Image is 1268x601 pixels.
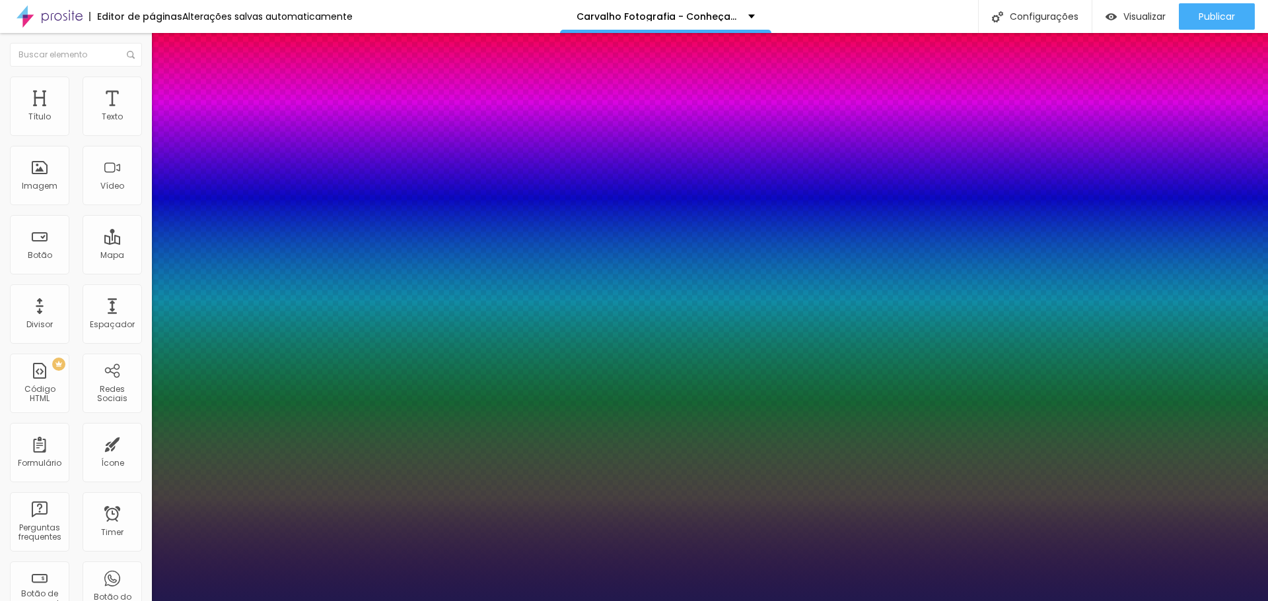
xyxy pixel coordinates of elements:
[18,459,61,468] div: Formulário
[22,181,57,191] div: Imagem
[101,528,123,537] div: Timer
[26,320,53,329] div: Divisor
[992,11,1003,22] img: Icone
[28,112,51,121] div: Título
[1123,11,1166,22] span: Visualizar
[86,385,138,404] div: Redes Sociais
[127,51,135,59] img: Icone
[28,251,52,260] div: Botão
[100,181,124,191] div: Vídeo
[1092,3,1179,30] button: Visualizar
[1179,3,1255,30] button: Publicar
[1106,11,1117,22] img: view-1.svg
[90,320,135,329] div: Espaçador
[577,12,738,21] p: Carvalho Fotografia - Conheça mais
[101,459,124,468] div: Ícone
[182,12,353,21] div: Alterações salvas automaticamente
[89,12,182,21] div: Editor de páginas
[10,43,142,67] input: Buscar elemento
[102,112,123,121] div: Texto
[13,385,65,404] div: Código HTML
[1199,11,1235,22] span: Publicar
[100,251,124,260] div: Mapa
[13,523,65,542] div: Perguntas frequentes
